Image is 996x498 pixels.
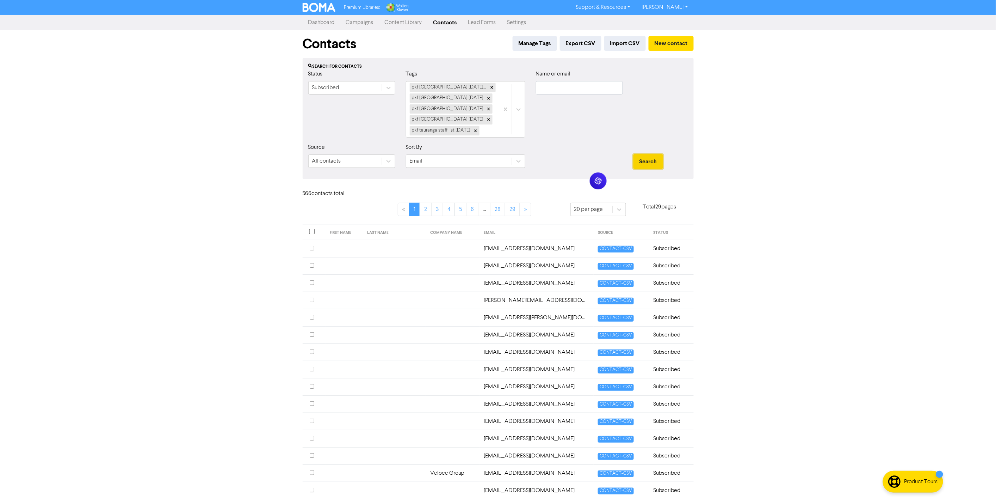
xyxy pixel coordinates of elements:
div: pkf [GEOGRAPHIC_DATA] [DATE] [410,104,485,114]
a: Page 28 [490,203,505,216]
td: accounts@tauharano2.co.nz [480,448,594,465]
iframe: Chat Widget [961,464,996,498]
a: Page 29 [505,203,520,216]
a: » [520,203,531,216]
td: Subscribed [649,361,694,378]
button: New contact [649,36,694,51]
h6: 566 contact s total [303,190,359,197]
th: EMAIL [480,225,594,240]
span: Premium Libraries: [344,5,380,10]
span: CONTACT-CSV [598,367,634,373]
td: 2psnz@live.com [480,240,594,257]
div: Email [410,157,423,165]
label: Tags [406,70,417,78]
td: Subscribed [649,240,694,257]
td: accounts@impactfibreglass.co.nz [480,378,594,396]
span: CONTACT-CSV [598,263,634,270]
td: aarapley@gmail.com [480,275,594,292]
a: Support & Resources [570,2,636,13]
div: Search for contacts [308,63,688,70]
div: pkf [GEOGRAPHIC_DATA] [DATE] - client list [410,83,488,92]
td: Subscribed [649,275,694,292]
td: Subscribed [649,378,694,396]
td: accounts@maungatapu.school.nz [480,413,594,430]
label: Name or email [536,70,571,78]
td: Subscribed [649,292,694,309]
th: SOURCE [594,225,649,240]
div: pkf tauranga staff list [DATE] [410,126,472,135]
span: CONTACT-CSV [598,470,634,477]
a: Page 2 [420,203,432,216]
a: Settings [502,16,532,30]
span: CONTACT-CSV [598,453,634,460]
td: Subscribed [649,413,694,430]
label: Status [308,70,323,78]
button: Manage Tags [513,36,557,51]
td: accounts@countrycaravans.co.nz [480,344,594,361]
div: pkf [GEOGRAPHIC_DATA] [DATE] [410,115,485,124]
td: Subscribed [649,430,694,448]
td: accounts@abron.co.nz [480,309,594,327]
div: 20 per page [574,205,603,214]
th: STATUS [649,225,694,240]
span: CONTACT-CSV [598,436,634,443]
a: Lead Forms [463,16,502,30]
span: CONTACT-CSV [598,298,634,304]
a: Page 5 [454,203,466,216]
div: All contacts [312,157,341,165]
a: Page 3 [431,203,443,216]
td: Subscribed [649,396,694,413]
span: CONTACT-CSV [598,332,634,339]
a: Page 1 is your current page [409,203,420,216]
td: aaron@baycitymitsubishi.co.nz [480,292,594,309]
td: accounts@beelieve.co.nz [480,327,594,344]
button: Import CSV [604,36,646,51]
a: [PERSON_NAME] [636,2,693,13]
td: Subscribed [649,465,694,482]
td: Subscribed [649,448,694,465]
div: pkf [GEOGRAPHIC_DATA] [DATE] [410,93,485,103]
th: COMPANY NAME [426,225,480,240]
span: CONTACT-CSV [598,246,634,253]
button: Export CSV [560,36,601,51]
span: CONTACT-CSV [598,350,634,356]
td: Subscribed [649,309,694,327]
span: CONTACT-CSV [598,384,634,391]
span: CONTACT-CSV [598,280,634,287]
td: accounts@islandstone.co.nz [480,396,594,413]
td: 444kaoz@gmail.com [480,257,594,275]
td: Subscribed [649,327,694,344]
label: Source [308,143,325,152]
span: CONTACT-CSV [598,419,634,425]
a: Content Library [379,16,428,30]
img: Wolters Kluwer [385,3,409,12]
a: Page 4 [443,203,455,216]
button: Search [633,154,663,169]
a: Page 6 [466,203,478,216]
td: Subscribed [649,344,694,361]
label: Sort By [406,143,422,152]
span: CONTACT-CSV [598,401,634,408]
div: Subscribed [312,84,339,92]
a: Contacts [428,16,463,30]
img: BOMA Logo [303,3,336,12]
a: Campaigns [340,16,379,30]
h1: Contacts [303,36,357,52]
span: CONTACT-CSV [598,488,634,494]
td: accounts@veloce.org.nz [480,465,594,482]
td: Veloce Group [426,465,480,482]
a: Dashboard [303,16,340,30]
span: CONTACT-CSV [598,315,634,322]
td: accounts@garciacontracting.co.nz [480,361,594,378]
th: FIRST NAME [326,225,363,240]
th: LAST NAME [363,225,426,240]
td: Subscribed [649,257,694,275]
td: accounts@mybernina.co.nz [480,430,594,448]
p: Total 29 pages [626,203,694,211]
